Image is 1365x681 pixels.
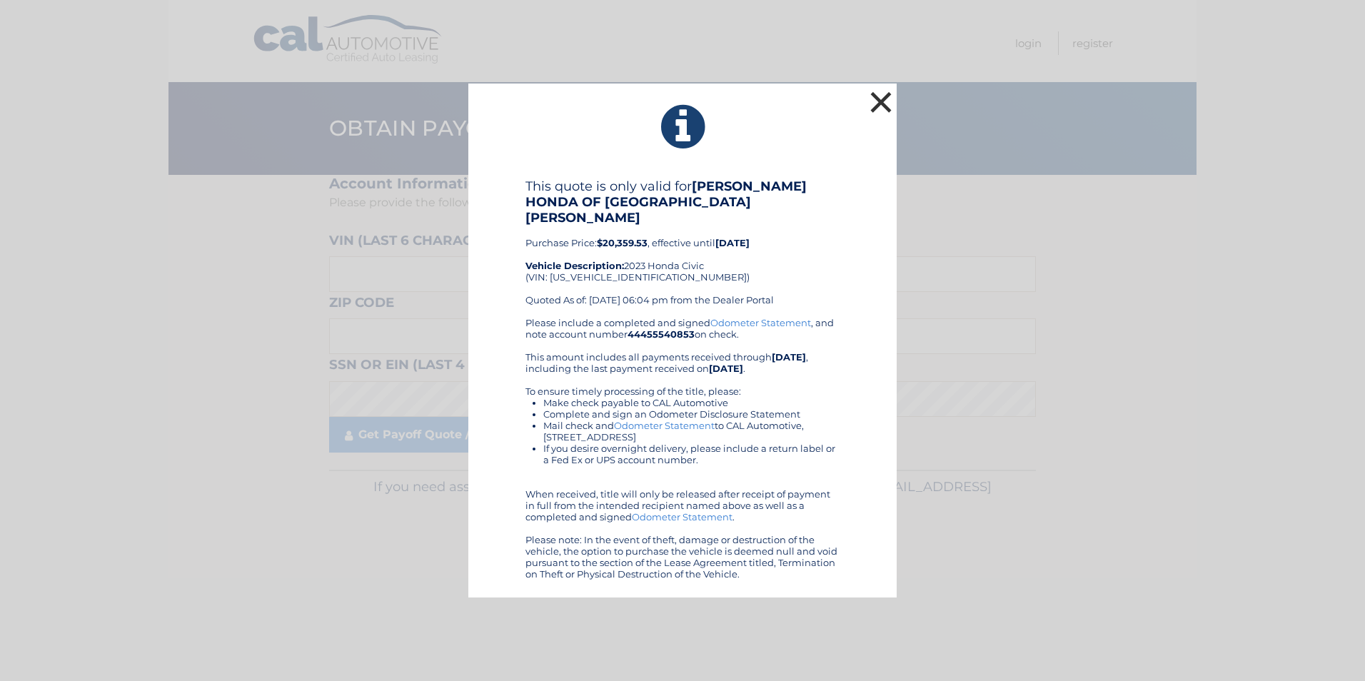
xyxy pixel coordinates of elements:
[525,260,624,271] strong: Vehicle Description:
[597,237,648,248] b: $20,359.53
[525,178,840,226] h4: This quote is only valid for
[632,511,732,523] a: Odometer Statement
[715,237,750,248] b: [DATE]
[543,408,840,420] li: Complete and sign an Odometer Disclosure Statement
[543,397,840,408] li: Make check payable to CAL Automotive
[867,88,895,116] button: ×
[709,363,743,374] b: [DATE]
[525,317,840,580] div: Please include a completed and signed , and note account number on check. This amount includes al...
[710,317,811,328] a: Odometer Statement
[772,351,806,363] b: [DATE]
[614,420,715,431] a: Odometer Statement
[525,178,840,317] div: Purchase Price: , effective until 2023 Honda Civic (VIN: [US_VEHICLE_IDENTIFICATION_NUMBER]) Quot...
[628,328,695,340] b: 44455540853
[525,178,807,226] b: [PERSON_NAME] HONDA OF [GEOGRAPHIC_DATA][PERSON_NAME]
[543,443,840,465] li: If you desire overnight delivery, please include a return label or a Fed Ex or UPS account number.
[543,420,840,443] li: Mail check and to CAL Automotive, [STREET_ADDRESS]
